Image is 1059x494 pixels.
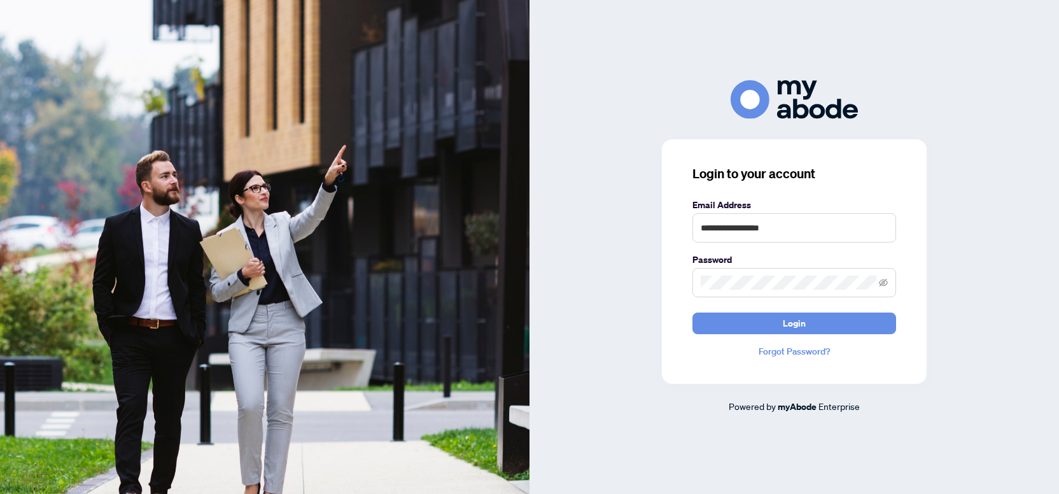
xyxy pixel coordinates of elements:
h3: Login to your account [692,165,896,183]
label: Password [692,253,896,267]
label: Email Address [692,198,896,212]
img: ma-logo [731,80,858,119]
button: Login [692,313,896,334]
span: Login [783,313,806,334]
span: Enterprise [818,400,860,412]
a: Forgot Password? [692,344,896,358]
a: myAbode [778,400,817,414]
span: Powered by [729,400,776,412]
span: eye-invisible [879,278,888,287]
